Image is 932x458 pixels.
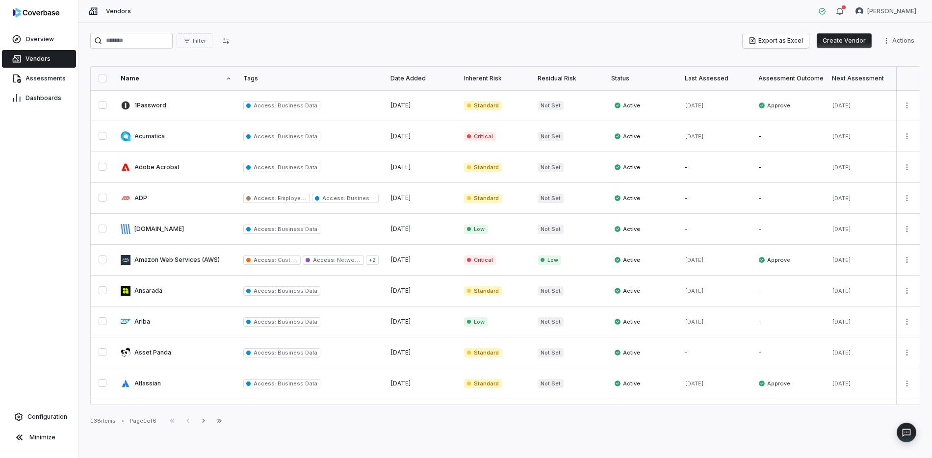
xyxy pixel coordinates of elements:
[614,194,640,202] span: Active
[614,318,640,326] span: Active
[752,399,826,430] td: -
[254,349,276,356] span: Access :
[276,102,317,109] span: Business Data
[679,399,752,430] td: -
[390,102,411,109] span: [DATE]
[899,160,915,175] button: More actions
[899,283,915,298] button: More actions
[254,287,276,294] span: Access :
[464,286,502,296] span: Standard
[538,379,564,388] span: Not Set
[899,345,915,360] button: More actions
[390,349,411,356] span: [DATE]
[2,89,76,107] a: Dashboards
[538,225,564,234] span: Not Set
[336,256,382,263] span: Network Access
[752,276,826,306] td: -
[276,226,317,232] span: Business Data
[193,37,206,45] span: Filter
[832,195,851,202] span: [DATE]
[743,33,809,48] button: Export as Excel
[685,318,704,325] span: [DATE]
[390,318,411,325] span: [DATE]
[276,256,317,263] span: Customer Data
[679,214,752,245] td: -
[322,195,345,202] span: Access :
[90,417,116,425] div: 138 items
[390,163,411,171] span: [DATE]
[899,314,915,329] button: More actions
[276,133,317,140] span: Business Data
[390,132,411,140] span: [DATE]
[26,55,51,63] span: Vendors
[464,225,488,234] span: Low
[538,317,564,327] span: Not Set
[254,380,276,387] span: Access :
[685,256,704,263] span: [DATE]
[122,417,124,424] div: •
[4,428,74,447] button: Minimize
[679,337,752,368] td: -
[679,183,752,214] td: -
[538,75,599,82] div: Residual Risk
[276,349,317,356] span: Business Data
[276,318,317,325] span: Business Data
[276,380,317,387] span: Business Data
[832,380,851,387] span: [DATE]
[685,380,704,387] span: [DATE]
[254,256,276,263] span: Access :
[752,121,826,152] td: -
[276,164,317,171] span: Business Data
[832,318,851,325] span: [DATE]
[464,101,502,110] span: Standard
[2,50,76,68] a: Vendors
[254,195,276,202] span: Access :
[817,33,872,48] button: Create Vendor
[832,226,851,232] span: [DATE]
[538,255,561,265] span: Low
[26,35,54,43] span: Overview
[130,417,156,425] div: Page 1 of 6
[29,433,55,441] span: Minimize
[313,256,336,263] span: Access :
[464,379,502,388] span: Standard
[614,132,640,140] span: Active
[752,337,826,368] td: -
[832,75,894,82] div: Next Assessment
[2,30,76,48] a: Overview
[254,133,276,140] span: Access :
[464,132,496,141] span: Critical
[752,183,826,214] td: -
[390,256,411,263] span: [DATE]
[685,133,704,140] span: [DATE]
[464,194,502,203] span: Standard
[899,222,915,236] button: More actions
[464,163,502,172] span: Standard
[832,349,851,356] span: [DATE]
[243,75,379,82] div: Tags
[752,214,826,245] td: -
[832,256,851,263] span: [DATE]
[390,225,411,232] span: [DATE]
[679,152,752,183] td: -
[685,287,704,294] span: [DATE]
[177,33,212,48] button: Filter
[752,152,826,183] td: -
[4,408,74,426] a: Configuration
[611,75,673,82] div: Status
[850,4,922,19] button: Mike Phillips avatar[PERSON_NAME]
[464,348,502,357] span: Standard
[614,287,640,295] span: Active
[614,225,640,233] span: Active
[614,102,640,109] span: Active
[106,7,131,15] span: Vendors
[752,306,826,337] td: -
[26,75,66,82] span: Assessments
[832,102,851,109] span: [DATE]
[390,380,411,387] span: [DATE]
[390,194,411,202] span: [DATE]
[538,163,564,172] span: Not Set
[538,348,564,357] span: Not Set
[464,255,496,265] span: Critical
[366,255,379,265] span: + 2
